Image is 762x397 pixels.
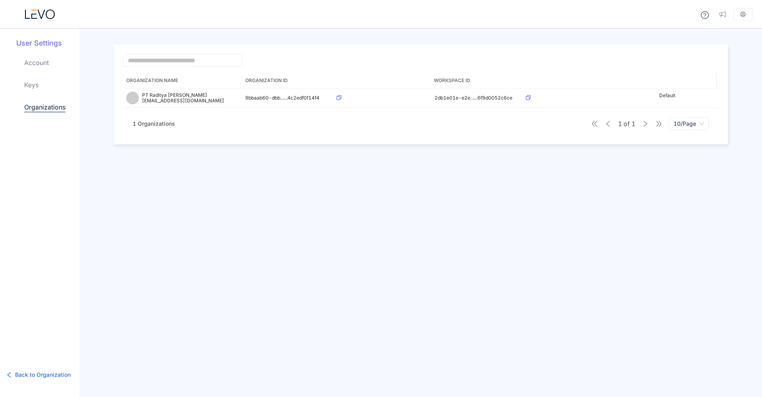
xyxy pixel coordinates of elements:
a: Organizations [24,102,65,112]
th: Organization ID [242,73,333,88]
a: Account [24,58,49,67]
h5: User Settings [16,38,79,48]
span: 1 [631,120,635,127]
p: Default [623,93,711,98]
th: Workspace ID [431,73,522,88]
span: 10/Page [673,118,704,130]
span: 1 Organizations [133,120,175,127]
span: 1 [618,120,622,127]
th: Organization Name [123,73,242,88]
span: Back to Organization [15,370,71,379]
p: PT Raditya [PERSON_NAME] [142,92,224,98]
span: of [618,120,635,127]
span: 9bbaab60-dbb......4c2edf0f14f4 [245,95,319,101]
p: [EMAIL_ADDRESS][DOMAIN_NAME] [142,98,224,104]
span: 2db1e01e-e2e......6f9d0052c6ce [435,95,512,101]
a: Keys [24,80,38,90]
